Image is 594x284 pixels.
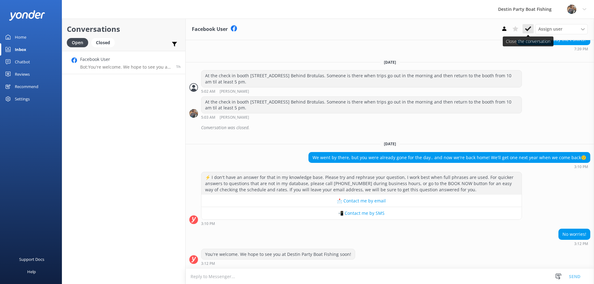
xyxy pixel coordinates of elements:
[567,5,576,14] img: 250-1666038197.jpg
[176,64,181,69] span: 03:12pm 19-Aug-2025 (UTC -05:00) America/Cancun
[220,90,249,93] span: [PERSON_NAME]
[201,116,215,119] strong: 5:03 AM
[380,141,400,146] span: [DATE]
[201,70,522,87] div: At the check in booth [STREET_ADDRESS] Behind Brotulas. Someone is there when trips go out in the...
[15,56,30,68] div: Chatbot
[15,80,38,93] div: Recommend
[574,242,588,246] strong: 3:12 PM
[201,90,215,93] strong: 5:02 AM
[189,122,590,133] div: 2025-08-16T10:08:05.115
[535,24,588,34] div: Assign User
[201,261,355,265] div: 03:12pm 19-Aug-2025 (UTC -05:00) America/Cancun
[517,47,590,51] div: 07:39pm 15-Aug-2025 (UTC -05:00) America/Cancun
[574,165,588,169] strong: 3:10 PM
[558,241,590,246] div: 03:12pm 19-Aug-2025 (UTC -05:00) America/Cancun
[309,152,590,163] div: We went by there, but you were already gone for the day.. and now we're back home! We'll get one ...
[192,25,228,33] h3: Facebook User
[19,253,44,265] div: Support Docs
[27,265,36,278] div: Help
[67,38,88,47] div: Open
[201,97,522,113] div: At the check in booth [STREET_ADDRESS] Behind Brotulas. Someone is there when trips go out in the...
[91,39,118,46] a: Closed
[201,222,215,226] strong: 3:10 PM
[91,38,115,47] div: Closed
[201,207,522,219] button: 📲 Contact me by SMS
[67,39,91,46] a: Open
[201,122,590,133] div: Conversation was closed.
[574,47,588,51] strong: 7:39 PM
[15,93,30,105] div: Settings
[201,221,522,226] div: 03:10pm 19-Aug-2025 (UTC -05:00) America/Cancun
[80,64,171,70] p: Bot: You're welcome. We hope to see you at Destin Party Boat Fishing soon!
[67,23,181,35] h2: Conversations
[538,26,562,32] span: Assign user
[201,195,522,207] button: 📩 Contact me by email
[15,31,26,43] div: Home
[201,249,355,260] div: You're welcome. We hope to see you at Destin Party Boat Fishing soon!
[15,43,26,56] div: Inbox
[559,229,590,239] div: No worries!
[201,262,215,265] strong: 3:12 PM
[380,60,400,65] span: [DATE]
[308,164,590,169] div: 03:10pm 19-Aug-2025 (UTC -05:00) America/Cancun
[201,115,522,119] div: 05:03am 16-Aug-2025 (UTC -05:00) America/Cancun
[201,89,522,93] div: 05:02am 16-Aug-2025 (UTC -05:00) America/Cancun
[62,51,185,74] a: Facebook UserBot:You're welcome. We hope to see you at Destin Party Boat Fishing soon!1h
[201,172,522,195] div: ⚡ I don't have an answer for that in my knowledge base. Please try and rephrase your question, I ...
[15,68,30,80] div: Reviews
[220,116,249,119] span: [PERSON_NAME]
[80,56,171,63] h4: Facebook User
[9,10,45,20] img: yonder-white-logo.png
